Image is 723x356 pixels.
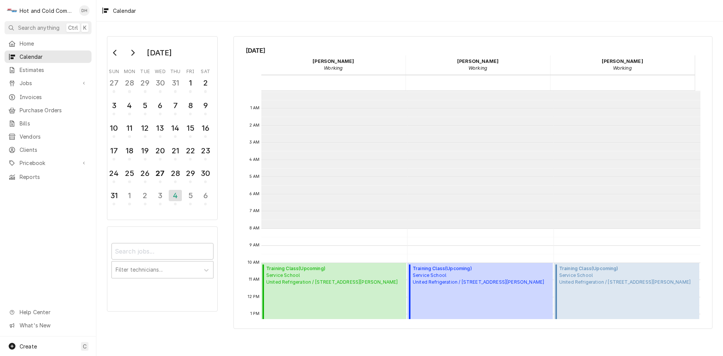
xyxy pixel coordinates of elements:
div: [Service] Training Class Service School United Refrigeration / 1531 Marietta Blvd NW, Atlanta, GA... [261,263,407,332]
div: 4 [124,100,135,111]
a: Reports [5,171,92,183]
a: Go to Jobs [5,77,92,89]
a: Go to What's New [5,319,92,332]
span: Training Class ( Upcoming ) [266,265,398,272]
span: Service School United Refrigeration / [STREET_ADDRESS][PERSON_NAME] [266,272,398,286]
div: 30 [200,168,211,179]
div: 26 [139,168,151,179]
div: 16 [200,122,211,134]
span: 4 AM [247,157,262,163]
div: David Harris - Working [406,55,550,74]
div: 28 [169,168,181,179]
span: Calendar [20,53,88,61]
span: Pricebook [20,159,76,167]
input: Search jobs... [111,243,214,260]
span: Reports [20,173,88,181]
button: Go to previous month [108,47,123,59]
span: 12 PM [246,294,262,300]
div: [DATE] [144,46,174,59]
span: What's New [20,321,87,329]
th: Wednesday [153,66,168,75]
span: Training Class ( Upcoming ) [413,265,544,272]
span: 1 PM [249,311,262,317]
div: 5 [139,100,151,111]
div: Calendar Day Picker [107,36,218,220]
div: 20 [154,145,166,156]
div: 21 [169,145,181,156]
div: 3 [154,190,166,201]
div: 27 [108,77,120,89]
em: Working [468,65,487,71]
div: 1 [124,190,135,201]
div: 29 [185,168,196,179]
div: Hot and Cold Commercial Kitchens, Inc.'s Avatar [7,5,17,16]
span: Help Center [20,308,87,316]
div: [Service] Training Class Service School United Refrigeration / 1531 Marietta Blvd NW, Atlanta, GA... [407,263,553,332]
span: Jobs [20,79,76,87]
span: 6 AM [247,191,262,197]
span: Clients [20,146,88,154]
span: Service School United Refrigeration / [STREET_ADDRESS][PERSON_NAME] [559,272,691,286]
div: 13 [154,122,166,134]
div: Calendar Filters [107,226,218,312]
div: 4 [169,190,182,201]
div: 2 [200,77,211,89]
span: 8 AM [247,225,262,231]
div: Hot and Cold Commercial Kitchens, Inc. [20,7,75,15]
div: DH [79,5,90,16]
div: Training Class(Upcoming)Service SchoolUnited Refrigeration / [STREET_ADDRESS][PERSON_NAME] [261,263,407,332]
a: Invoices [5,91,92,103]
span: C [83,342,87,350]
a: Go to Pricebook [5,157,92,169]
span: 2 AM [247,122,262,128]
div: 2 [139,190,151,201]
em: Working [324,65,343,71]
em: Working [613,65,632,71]
a: Estimates [5,64,92,76]
span: 7 AM [248,208,262,214]
strong: [PERSON_NAME] [457,58,499,64]
div: 31 [108,190,120,201]
span: 10 AM [246,260,262,266]
div: Training Class(Upcoming)Service SchoolUnited Refrigeration / [STREET_ADDRESS][PERSON_NAME] [407,263,553,332]
div: 29 [139,77,151,89]
div: Training Class(Upcoming)Service SchoolUnited Refrigeration / [STREET_ADDRESS][PERSON_NAME] [554,263,699,332]
span: 5 AM [247,174,262,180]
th: Friday [183,66,198,75]
div: 18 [124,145,135,156]
span: Purchase Orders [20,106,88,114]
span: Estimates [20,66,88,74]
a: Go to Help Center [5,306,92,318]
a: Clients [5,144,92,156]
th: Thursday [168,66,183,75]
span: 11 AM [247,277,262,283]
th: Saturday [198,66,213,75]
a: Calendar [5,50,92,63]
div: 6 [200,190,211,201]
div: 3 [108,100,120,111]
th: Sunday [107,66,122,75]
div: 5 [185,190,196,201]
strong: [PERSON_NAME] [313,58,354,64]
div: 1 [185,77,196,89]
span: 9 AM [247,242,262,248]
div: 9 [200,100,211,111]
div: 27 [154,168,166,179]
div: 11 [124,122,135,134]
div: 19 [139,145,151,156]
div: 14 [169,122,181,134]
span: Vendors [20,133,88,141]
div: 7 [169,100,181,111]
div: [Service] Training Class Service School United Refrigeration / 1531 Marietta Blvd NW, Atlanta, GA... [554,263,699,332]
button: Go to next month [125,47,140,59]
span: 1 AM [249,105,262,111]
a: Purchase Orders [5,104,92,116]
div: 12 [139,122,151,134]
span: Training Class ( Upcoming ) [559,265,691,272]
a: Bills [5,117,92,130]
div: Calendar Filters [111,236,214,286]
span: Create [20,343,37,350]
div: 23 [200,145,211,156]
span: [DATE] [246,46,700,55]
span: K [83,24,87,32]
